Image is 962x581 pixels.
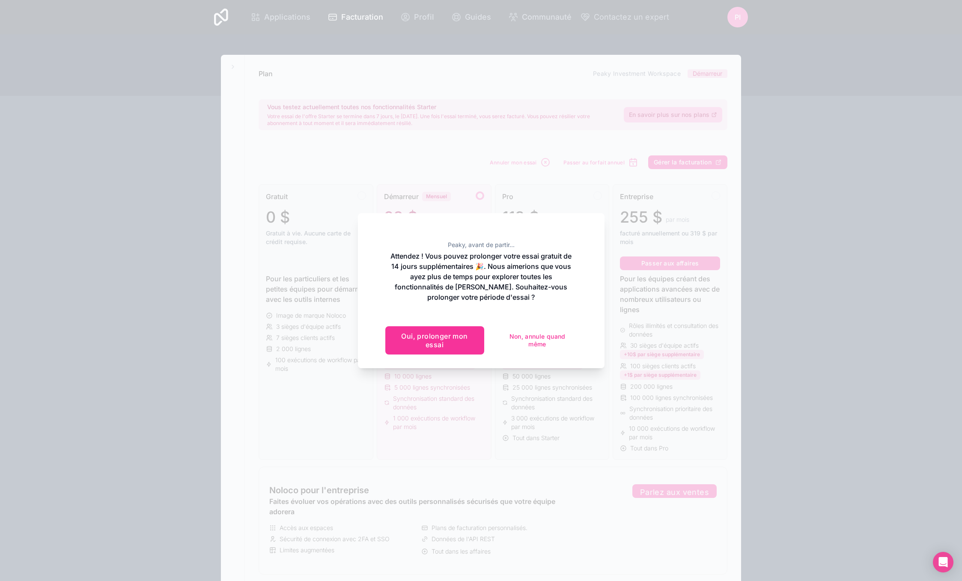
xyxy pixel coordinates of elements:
button: Oui, prolonger mon essai [385,326,484,355]
font: Attendez ! Vous pouvez prolonger votre essai gratuit de 14 jours supplémentaires 🎉. Nous aimerion... [390,252,572,301]
font: Non, annule quand même [509,333,566,348]
button: Non, annule quand même [498,330,577,351]
div: Ouvrir Intercom Messenger [933,552,953,572]
font: Oui, prolonger mon essai [401,332,468,349]
font: Peaky, avant de partir... [448,241,515,248]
